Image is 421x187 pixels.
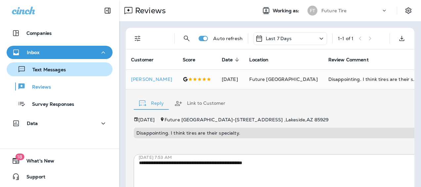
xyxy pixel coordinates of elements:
[273,8,301,14] span: Working as:
[25,101,74,108] p: Survey Responses
[249,76,317,82] span: Future [GEOGRAPHIC_DATA]
[7,46,113,59] button: Inbox
[307,6,317,16] div: FT
[26,31,52,36] p: Companies
[249,57,277,63] span: Location
[7,170,113,183] button: Support
[27,50,39,55] p: Inbox
[183,57,196,63] span: Score
[132,6,166,16] p: Reviews
[249,57,268,63] span: Location
[164,117,329,123] span: Future [GEOGRAPHIC_DATA] - [STREET_ADDRESS] , Lakeside , AZ 85929
[25,84,51,91] p: Reviews
[328,57,369,63] span: Review Comment
[169,92,231,115] button: Link to Customer
[216,69,244,89] td: [DATE]
[222,57,233,63] span: Date
[7,97,113,111] button: Survey Responses
[222,57,242,63] span: Date
[98,4,117,17] button: Collapse Sidebar
[15,154,24,160] span: 18
[27,121,38,126] p: Data
[20,158,54,166] span: What's New
[213,36,243,41] p: Auto refresh
[402,5,414,17] button: Settings
[7,117,113,130] button: Data
[7,27,113,40] button: Companies
[134,92,169,115] button: Reply
[180,32,193,45] button: Search Reviews
[395,32,408,45] button: Export as CSV
[131,77,172,82] p: [PERSON_NAME]
[138,117,155,122] p: [DATE]
[131,77,172,82] div: Click to view Customer Drawer
[26,67,66,73] p: Text Messages
[266,36,292,41] p: Last 7 Days
[338,36,353,41] div: 1 - 1 of 1
[7,62,113,76] button: Text Messages
[131,32,144,45] button: Filters
[321,8,347,13] p: Future Tire
[7,154,113,167] button: 18What's New
[131,57,154,63] span: Customer
[131,57,162,63] span: Customer
[328,76,417,83] div: Disappointing. I think tires are their specialty.
[7,80,113,93] button: Reviews
[183,57,204,63] span: Score
[328,57,377,63] span: Review Comment
[20,174,45,182] span: Support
